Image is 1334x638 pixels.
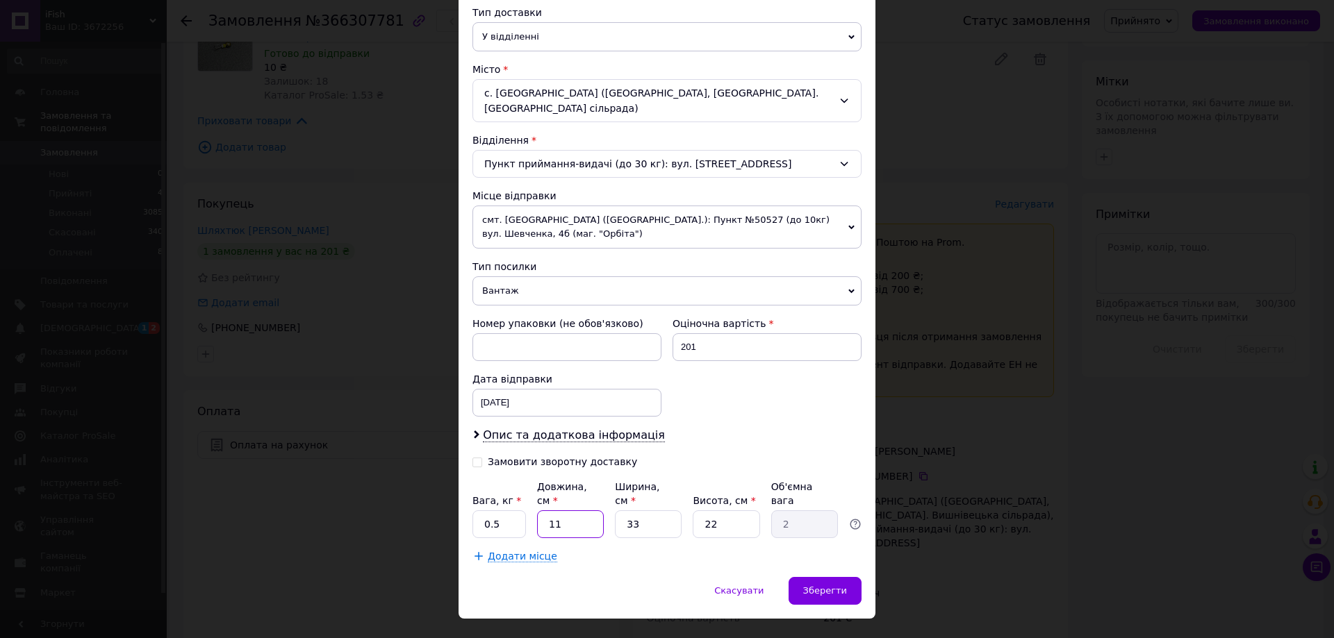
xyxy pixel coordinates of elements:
div: Номер упаковки (не обов'язково) [472,317,661,330]
span: Опис та додаткова інформація [483,428,665,442]
label: Ширина, см [615,481,659,506]
span: Зберегти [803,585,847,596]
label: Висота, см [693,495,755,506]
span: Тип посилки [472,261,536,272]
span: Тип доставки [472,7,542,18]
div: Замовити зворотну доставку [488,456,637,468]
span: Скасувати [714,585,764,596]
span: смт. [GEOGRAPHIC_DATA] ([GEOGRAPHIC_DATA].): Пункт №50527 (до 10кг) вул. Шевченка, 4б (маг. "Орбі... [472,205,862,249]
div: Об'ємна вага [771,480,838,507]
span: Вантаж [472,276,862,305]
div: Місто [472,62,862,76]
div: Пункт приймання-видачі (до 30 кг): вул. [STREET_ADDRESS] [472,150,862,178]
div: Відділення [472,133,862,147]
span: Місце відправки [472,190,557,201]
label: Довжина, см [537,481,587,506]
div: Оціночна вартість [673,317,862,330]
div: с. [GEOGRAPHIC_DATA] ([GEOGRAPHIC_DATA], [GEOGRAPHIC_DATA]. [GEOGRAPHIC_DATA] сільрада) [472,79,862,122]
span: У відділенні [472,22,862,51]
label: Вага, кг [472,495,521,506]
span: Додати місце [488,551,557,562]
div: Дата відправки [472,372,661,386]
